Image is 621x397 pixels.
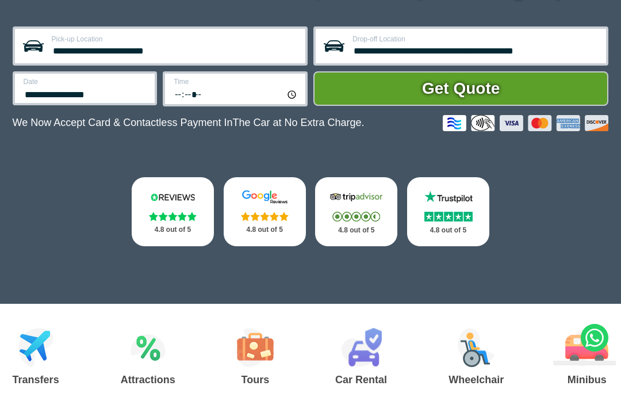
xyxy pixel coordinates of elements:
[352,36,599,43] label: Drop-off Location
[407,177,489,246] a: Trustpilot Stars 4.8 out of 5
[332,212,380,222] img: Stars
[549,361,616,392] iframe: chat widget
[448,375,504,385] h3: Wheelchair
[131,328,166,367] img: Attractions
[313,71,608,106] button: Get Quote
[52,36,298,43] label: Pick-up Location
[121,375,175,385] h3: Attractions
[174,78,298,85] label: Time
[420,190,477,204] img: Trustpilot
[18,328,53,367] img: Airport Transfers
[443,115,608,131] img: Credit And Debit Cards
[328,223,385,238] p: 4.8 out of 5
[241,212,289,221] img: Stars
[237,375,274,385] h3: Tours
[144,223,201,237] p: 4.8 out of 5
[13,375,59,385] h3: Transfers
[420,223,477,238] p: 4.8 out of 5
[335,375,387,385] h3: Car Rental
[237,328,274,367] img: Tours
[458,328,494,367] img: Wheelchair
[132,177,214,246] a: Reviews.io Stars 4.8 out of 5
[315,177,397,246] a: Tripadvisor Stars 4.8 out of 5
[232,117,364,128] span: The Car at No Extra Charge.
[565,328,608,367] img: Minibus
[149,212,197,221] img: Stars
[236,190,293,204] img: Google
[224,177,306,246] a: Google Stars 4.8 out of 5
[24,78,148,85] label: Date
[144,190,201,204] img: Reviews.io
[13,117,365,129] p: We Now Accept Card & Contactless Payment In
[341,328,382,367] img: Car Rental
[236,223,293,237] p: 4.8 out of 5
[328,190,385,204] img: Tripadvisor
[424,212,473,222] img: Stars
